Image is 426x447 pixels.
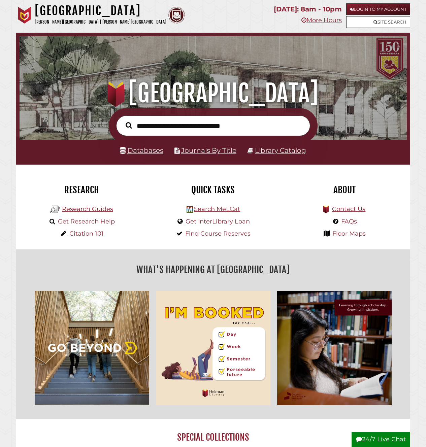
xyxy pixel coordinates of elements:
h2: About [284,184,405,196]
img: Hekman Library Logo [50,204,60,214]
h1: [GEOGRAPHIC_DATA] [35,3,166,18]
a: Search MeLCat [194,205,240,213]
a: Databases [120,146,163,154]
div: slideshow [31,287,395,409]
img: Calvin Theological Seminary [168,7,185,24]
img: Hekman Library Logo [187,206,193,213]
a: Login to My Account [346,3,410,15]
a: FAQs [341,218,357,225]
h2: What's Happening at [GEOGRAPHIC_DATA] [21,262,405,277]
a: Get InterLibrary Loan [186,218,250,225]
a: Research Guides [62,205,113,213]
p: [DATE]: 8am - 10pm [274,3,342,15]
img: Calvin University [16,7,33,24]
img: Go Beyond [31,287,153,409]
h2: Quick Tasks [153,184,274,196]
img: I'm Booked for the... Day, Week, Foreseeable Future! Hekman Library [153,287,274,409]
a: Site Search [346,16,410,28]
button: Search [122,121,135,130]
a: Citation 101 [69,230,104,237]
a: Library Catalog [255,146,306,154]
a: Get Research Help [58,218,115,225]
p: [PERSON_NAME][GEOGRAPHIC_DATA] | [PERSON_NAME][GEOGRAPHIC_DATA] [35,18,166,26]
a: More Hours [301,16,342,24]
a: Floor Maps [332,230,366,237]
img: Learning through scholarship, growing in wisdom. [274,287,395,409]
h1: [GEOGRAPHIC_DATA] [26,78,400,108]
a: Find Course Reserves [185,230,251,237]
i: Search [126,122,132,129]
a: Journals By Title [181,146,236,154]
h2: Research [21,184,142,196]
h2: Special Collections [29,432,397,443]
a: Contact Us [332,205,365,213]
